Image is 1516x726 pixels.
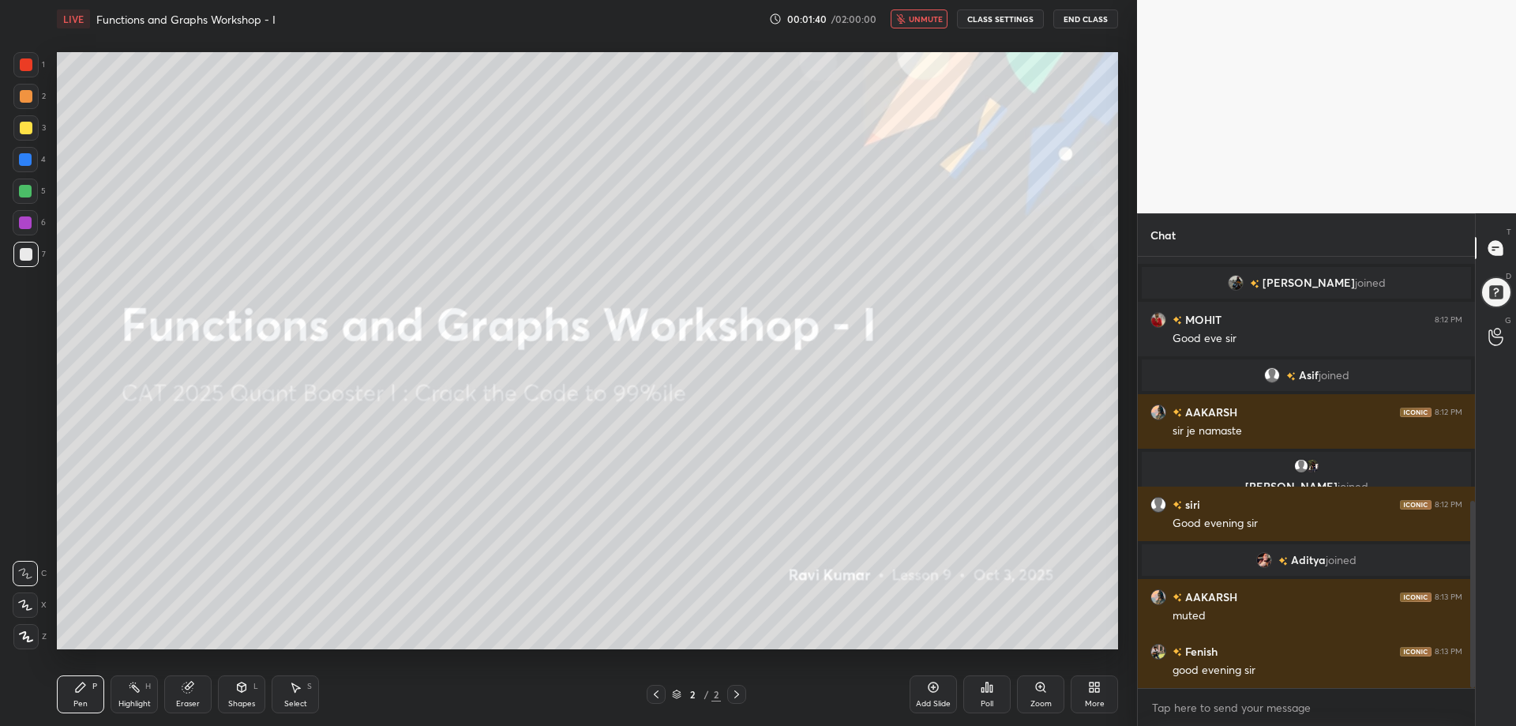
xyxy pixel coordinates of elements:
[1182,311,1221,328] h6: MOHIT
[711,687,721,702] div: 2
[1326,554,1357,566] span: joined
[1286,372,1296,381] img: no-rating-badge.077c3623.svg
[1355,276,1386,289] span: joined
[57,9,90,28] div: LIVE
[1256,552,1272,568] img: 355d2385f0a740a888dda1698a943e97.jpg
[909,13,943,24] span: unmute
[1173,663,1462,679] div: good evening sir
[96,12,276,27] h4: Functions and Graphs Workshop - I
[13,147,46,172] div: 4
[704,690,708,699] div: /
[118,700,151,708] div: Highlight
[1304,458,1320,474] img: 94e65ca8aac94ca980591ea37af0b13c.jpg
[1291,554,1326,566] span: Aditya
[1053,9,1118,28] button: End Class
[1138,257,1475,688] div: grid
[1182,643,1218,660] h6: Fenish
[253,683,258,690] div: L
[1293,458,1309,474] img: default.png
[73,700,88,708] div: Pen
[1173,408,1182,417] img: no-rating-badge.077c3623.svg
[13,624,47,649] div: Z
[1182,589,1237,605] h6: AAKARSH
[1151,480,1462,493] p: [PERSON_NAME]
[1435,500,1462,510] div: 8:12 PM
[1264,367,1280,383] img: default.png
[1150,404,1166,420] img: 3de883bf461645bdad8d70d9e6c3a2c3.jpg
[1182,404,1237,420] h6: AAKARSH
[1400,647,1432,656] img: iconic-dark.1390631f.png
[685,690,700,699] div: 2
[1150,497,1166,513] img: default.png
[13,84,46,109] div: 2
[916,700,951,708] div: Add Slide
[176,700,200,708] div: Eraser
[1435,315,1462,325] div: 8:12 PM
[1400,592,1432,602] img: iconic-dark.1390631f.png
[13,210,46,235] div: 6
[145,683,151,690] div: H
[1435,408,1462,417] div: 8:12 PM
[1173,423,1462,439] div: sir je namaste
[1150,312,1166,328] img: 5940d142022e4131a4fc4ff597478ee6.jpg
[1173,316,1182,325] img: no-rating-badge.077c3623.svg
[1150,644,1166,660] img: 8fc19539f1fd4417bdd355692f753bc4.jpg
[1263,276,1355,289] span: [PERSON_NAME]
[228,700,255,708] div: Shapes
[1173,331,1462,347] div: Good eve sir
[1173,608,1462,624] div: muted
[307,683,312,690] div: S
[891,9,947,28] button: unmute
[1173,501,1182,510] img: no-rating-badge.077c3623.svg
[1299,369,1319,382] span: Asif
[1435,592,1462,602] div: 8:13 PM
[1505,314,1511,326] p: G
[13,592,47,618] div: X
[13,52,45,77] div: 1
[1250,280,1259,288] img: no-rating-badge.077c3623.svg
[1400,500,1432,510] img: iconic-dark.1390631f.png
[1138,214,1188,256] p: Chat
[1182,496,1200,513] h6: siri
[1338,479,1368,494] span: joined
[1030,700,1052,708] div: Zoom
[13,115,46,141] div: 3
[1085,700,1105,708] div: More
[1228,275,1244,291] img: 588dce9ebe7f44aa816aa268b631addf.jpg
[92,683,97,690] div: P
[1173,593,1182,602] img: no-rating-badge.077c3623.svg
[1507,226,1511,238] p: T
[13,242,46,267] div: 7
[13,561,47,586] div: C
[1319,369,1349,382] span: joined
[1400,408,1432,417] img: iconic-dark.1390631f.png
[1173,516,1462,532] div: Good evening sir
[1173,648,1182,656] img: no-rating-badge.077c3623.svg
[1506,270,1511,282] p: D
[957,9,1044,28] button: CLASS SETTINGS
[1435,647,1462,656] div: 8:13 PM
[1150,589,1166,605] img: 3de883bf461645bdad8d70d9e6c3a2c3.jpg
[284,700,307,708] div: Select
[1278,557,1288,566] img: no-rating-badge.077c3623.svg
[981,700,993,708] div: Poll
[13,179,46,204] div: 5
